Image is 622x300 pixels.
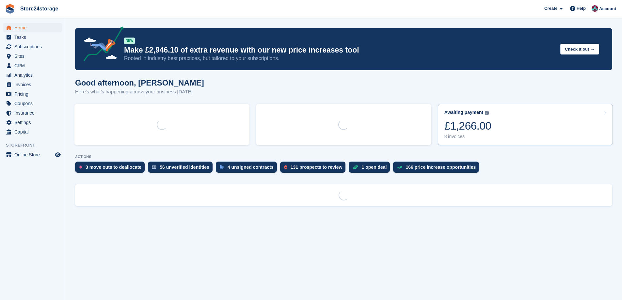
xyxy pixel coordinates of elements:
[361,165,387,170] div: 1 open deal
[3,61,62,70] a: menu
[284,165,287,169] img: prospect-51fa495bee0391a8d652442698ab0144808aea92771e9ea1ae160a38d050c398.svg
[14,150,54,159] span: Online Store
[6,142,65,149] span: Storefront
[3,80,62,89] a: menu
[160,165,209,170] div: 56 unverified identities
[148,162,216,176] a: 56 unverified identities
[444,119,491,133] div: £1,266.00
[3,118,62,127] a: menu
[220,165,224,169] img: contract_signature_icon-13c848040528278c33f63329250d36e43548de30e8caae1d1a13099fd9432cc5.svg
[124,55,555,62] p: Rooted in industry best practices, but tailored to your subscriptions.
[577,5,586,12] span: Help
[5,4,15,14] img: stora-icon-8386f47178a22dfd0bd8f6a31ec36ba5ce8667c1dd55bd0f319d3a0aa187defe.svg
[3,127,62,136] a: menu
[75,78,204,87] h1: Good afternoon, [PERSON_NAME]
[14,127,54,136] span: Capital
[3,52,62,61] a: menu
[14,99,54,108] span: Coupons
[3,23,62,32] a: menu
[599,6,616,12] span: Account
[152,165,156,169] img: verify_identity-adf6edd0f0f0b5bbfe63781bf79b02c33cf7c696d77639b501bdc392416b5a36.svg
[75,155,612,159] p: ACTIONS
[406,165,476,170] div: 166 price increase opportunities
[14,23,54,32] span: Home
[280,162,349,176] a: 131 prospects to review
[444,110,484,115] div: Awaiting payment
[228,165,274,170] div: 4 unsigned contracts
[485,111,489,115] img: icon-info-grey-7440780725fd019a000dd9b08b2336e03edf1995a4989e88bcd33f0948082b44.svg
[3,42,62,51] a: menu
[291,165,343,170] div: 131 prospects to review
[54,151,62,159] a: Preview store
[3,99,62,108] a: menu
[18,3,61,14] a: Store24storage
[444,134,491,139] div: 8 invoices
[216,162,280,176] a: 4 unsigned contracts
[14,52,54,61] span: Sites
[3,89,62,99] a: menu
[349,162,393,176] a: 1 open deal
[560,44,599,55] button: Check it out →
[75,162,148,176] a: 3 move outs to deallocate
[124,38,135,44] div: NEW
[353,165,358,169] img: deal-1b604bf984904fb50ccaf53a9ad4b4a5d6e5aea283cecdc64d6e3604feb123c2.svg
[14,33,54,42] span: Tasks
[3,33,62,42] a: menu
[14,71,54,80] span: Analytics
[14,89,54,99] span: Pricing
[3,71,62,80] a: menu
[393,162,482,176] a: 166 price increase opportunities
[14,108,54,118] span: Insurance
[14,42,54,51] span: Subscriptions
[79,165,82,169] img: move_outs_to_deallocate_icon-f764333ba52eb49d3ac5e1228854f67142a1ed5810a6f6cc68b1a99e826820c5.svg
[14,118,54,127] span: Settings
[397,166,402,169] img: price_increase_opportunities-93ffe204e8149a01c8c9dc8f82e8f89637d9d84a8eef4429ea346261dce0b2c0.svg
[3,108,62,118] a: menu
[14,61,54,70] span: CRM
[438,104,613,145] a: Awaiting payment £1,266.00 8 invoices
[3,150,62,159] a: menu
[14,80,54,89] span: Invoices
[592,5,598,12] img: George
[544,5,557,12] span: Create
[75,88,204,96] p: Here's what's happening across your business [DATE]
[78,26,124,64] img: price-adjustments-announcement-icon-8257ccfd72463d97f412b2fc003d46551f7dbcb40ab6d574587a9cd5c0d94...
[124,45,555,55] p: Make £2,946.10 of extra revenue with our new price increases tool
[86,165,141,170] div: 3 move outs to deallocate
